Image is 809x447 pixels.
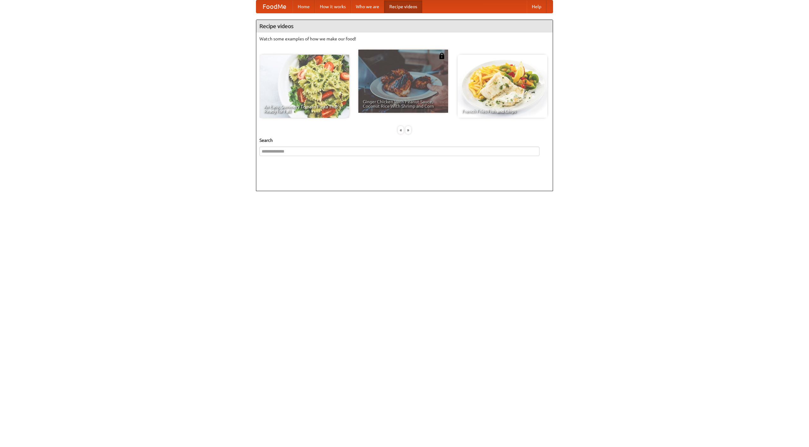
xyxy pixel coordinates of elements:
[256,0,293,13] a: FoodMe
[462,109,543,113] span: French Fries Fish and Chips
[259,36,550,42] p: Watch some examples of how we make our food!
[458,55,547,118] a: French Fries Fish and Chips
[398,126,404,134] div: «
[384,0,422,13] a: Recipe videos
[351,0,384,13] a: Who we are
[405,126,411,134] div: »
[315,0,351,13] a: How it works
[256,20,553,33] h4: Recipe videos
[264,105,345,113] span: An Easy, Summery Tomato Pasta That's Ready for Fall
[527,0,546,13] a: Help
[259,137,550,143] h5: Search
[439,53,445,59] img: 483408.png
[259,55,349,118] a: An Easy, Summery Tomato Pasta That's Ready for Fall
[293,0,315,13] a: Home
